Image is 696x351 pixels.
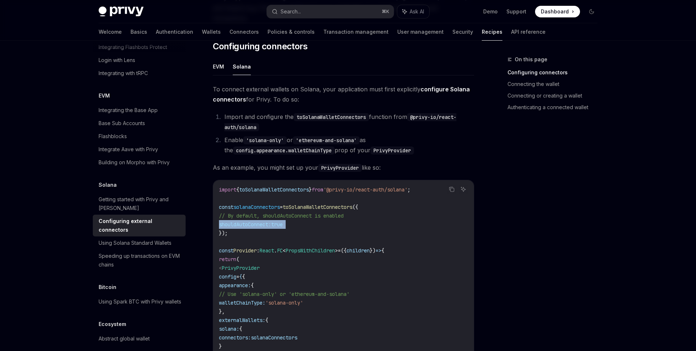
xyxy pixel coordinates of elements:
span: Dashboard [541,8,569,15]
a: Base Sub Accounts [93,117,186,130]
span: shouldAutoConnect: [219,221,271,228]
span: = [236,273,239,280]
a: Welcome [99,23,122,41]
a: Configuring external connectors [93,215,186,236]
span: Configuring connectors [213,41,307,52]
a: Recipes [482,23,502,41]
span: < [219,265,222,271]
span: const [219,247,233,254]
a: Integrating with tRPC [93,67,186,80]
a: Building on Morpho with Privy [93,156,186,169]
li: Import and configure the function from [222,112,474,132]
div: Search... [281,7,301,16]
button: Toggle dark mode [586,6,597,17]
a: Using Solana Standard Wallets [93,236,186,249]
code: config.appearance.walletChainType [233,146,335,154]
span: connectors: [219,334,251,341]
span: externalWallets: [219,317,265,323]
span: { [239,326,242,332]
a: Basics [130,23,147,41]
span: < [283,247,286,254]
a: API reference [511,23,546,41]
span: 'solana-only' [265,300,303,306]
span: const [219,204,233,210]
h5: Ecosystem [99,320,126,329]
a: Connecting the wallet [507,78,603,90]
span: ({ [352,204,358,210]
span: { [236,186,239,193]
button: Ask AI [459,185,468,194]
h5: EVM [99,91,110,100]
span: ⌘ K [382,9,389,15]
h5: Bitcoin [99,283,116,292]
span: toSolanaWalletConnectors [239,186,309,193]
div: Flashblocks [99,132,127,141]
span: toSolanaWalletConnectors [283,204,352,210]
a: Demo [483,8,498,15]
span: '@privy-io/react-auth/solana' [323,186,407,193]
span: config [219,273,236,280]
span: React [260,247,274,254]
span: ({ [341,247,347,254]
span: ; [407,186,410,193]
span: return [219,256,236,263]
span: { [381,247,384,254]
li: Enable or as the prop of your [222,135,474,155]
span: true [271,221,283,228]
a: Integrating the Base App [93,104,186,117]
div: Speeding up transactions on EVM chains [99,252,181,269]
div: Building on Morpho with Privy [99,158,170,167]
a: Authentication [156,23,193,41]
a: Support [506,8,526,15]
span: . [274,247,277,254]
a: Connecting or creating a wallet [507,90,603,102]
a: User management [397,23,444,41]
div: Login with Lens [99,56,135,65]
code: PrivyProvider [318,164,362,172]
span: ( [236,256,239,263]
a: Transaction management [323,23,389,41]
span: solanaConnectors [251,334,297,341]
span: appearance: [219,282,251,289]
a: Dashboard [535,6,580,17]
span: { [265,317,268,323]
span: from [312,186,323,193]
div: Integrate Aave with Privy [99,145,158,154]
div: Using Solana Standard Wallets [99,239,171,247]
a: Using Spark BTC with Privy wallets [93,295,186,308]
span: PrivyProvider [222,265,260,271]
span: import [219,186,236,193]
span: = [280,204,283,210]
span: }, [219,308,225,315]
a: Security [452,23,473,41]
code: 'solana-only' [243,136,287,144]
code: PrivyProvider [370,146,414,154]
span: // By default, shouldAutoConnect is enabled [219,212,344,219]
span: => [376,247,381,254]
button: EVM [213,58,224,75]
span: }) [370,247,376,254]
div: Base Sub Accounts [99,119,145,128]
code: toSolanaWalletConnectors [294,113,369,121]
a: Authenticating a connected wallet [507,102,603,113]
span: }); [219,230,228,236]
span: To connect external wallets on Solana, your application must first explicitly for Privy. To do so: [213,84,474,104]
span: = [338,247,341,254]
div: Configuring external connectors [99,217,181,234]
button: Ask AI [397,5,429,18]
a: Getting started with Privy and [PERSON_NAME] [93,193,186,215]
span: } [219,343,222,350]
div: Abstract global wallet [99,334,150,343]
img: dark logo [99,7,144,17]
a: Configuring connectors [507,67,603,78]
span: As an example, you might set up your like so: [213,162,474,173]
span: // Use 'solana-only' or 'ethereum-and-solana' [219,291,349,297]
a: Abstract global wallet [93,332,186,345]
span: solanaConnectors [233,204,280,210]
span: { [242,273,245,280]
div: Getting started with Privy and [PERSON_NAME] [99,195,181,212]
div: Using Spark BTC with Privy wallets [99,297,181,306]
span: { [251,282,254,289]
span: FC [277,247,283,254]
code: 'ethereum-and-solana' [293,136,360,144]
